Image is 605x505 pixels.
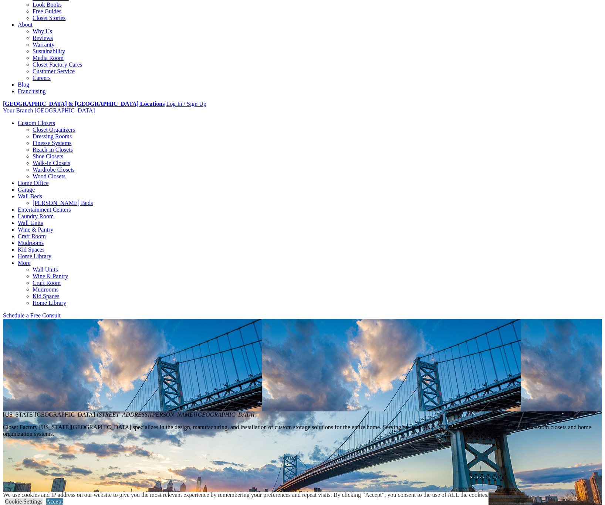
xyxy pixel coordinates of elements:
a: Wardrobe Closets [33,166,75,173]
a: Walk-in Closets [33,160,70,166]
a: Reach-in Closets [33,147,73,153]
p: Closet Factory [US_STATE][GEOGRAPHIC_DATA] specializes in the design, manufacturing, and installa... [3,424,602,437]
span: [US_STATE][GEOGRAPHIC_DATA] [3,411,95,418]
a: Shoe Closets [33,153,63,159]
a: Laundry Room [18,213,54,219]
a: Wine & Pantry [18,226,53,233]
a: Mudrooms [33,286,58,293]
a: Garage [18,186,35,193]
a: Home Library [33,300,66,306]
a: Reviews [33,35,53,41]
a: Wall Units [18,220,43,226]
a: Look Books [33,1,62,8]
a: Log In / Sign Up [166,101,206,107]
a: Finesse Systems [33,140,71,146]
a: Your Branch [GEOGRAPHIC_DATA] [3,107,95,114]
a: Craft Room [18,233,46,239]
span: [GEOGRAPHIC_DATA] [196,411,255,418]
a: Wall Units [33,266,58,273]
a: Closet Organizers [33,127,75,133]
a: Schedule a Free Consult (opens a dropdown menu) [3,312,61,319]
a: Kid Spaces [33,293,59,299]
a: Wine & Pantry [33,273,68,279]
a: Dressing Rooms [33,133,72,139]
a: Craft Room [33,280,61,286]
span: Your Branch [3,107,33,114]
a: About [18,21,33,28]
a: Careers [33,75,51,81]
a: [GEOGRAPHIC_DATA] & [GEOGRAPHIC_DATA] Locations [3,101,165,107]
a: Franchising [18,88,46,94]
a: Free Guides [33,8,61,14]
a: Wall Beds [18,193,42,199]
a: Mudrooms [18,240,44,246]
a: Sustainability [33,48,65,54]
a: Blog [18,81,29,88]
a: Home Library [18,253,51,259]
a: Kid Spaces [18,246,44,253]
em: [STREET_ADDRESS][PERSON_NAME] [97,411,255,418]
a: Customer Service [33,68,75,74]
a: Cookie Settings [5,498,43,505]
span: [GEOGRAPHIC_DATA] [34,107,95,114]
a: More menu text will display only on big screen [18,260,31,266]
a: Wood Closets [33,173,65,179]
a: Accept [46,498,63,505]
a: Closet Factory Cares [33,61,82,68]
a: Custom Closets [18,120,55,126]
a: Home Office [18,180,49,186]
a: [PERSON_NAME] Beds [33,200,93,206]
div: We use cookies and IP address on our website to give you the most relevant experience by remember... [3,492,489,498]
a: Warranty [33,41,54,48]
a: Why Us [33,28,52,34]
a: Closet Stories [33,15,65,21]
a: Entertainment Centers [18,206,71,213]
a: Media Room [33,55,64,61]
